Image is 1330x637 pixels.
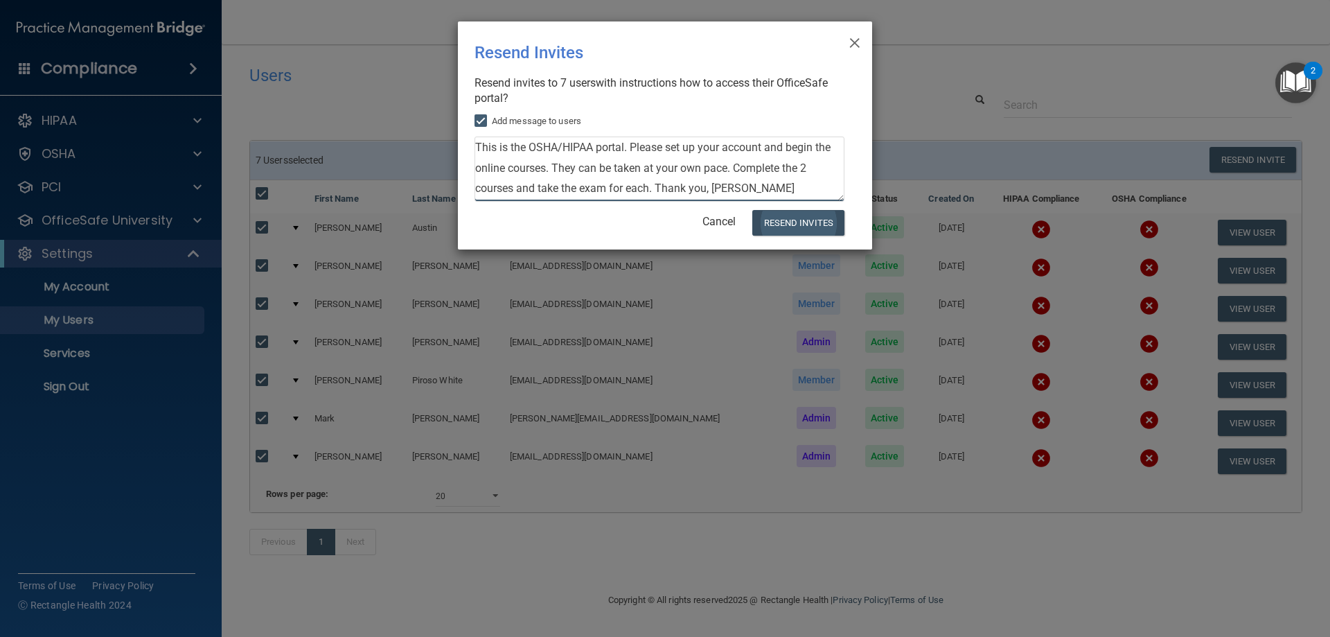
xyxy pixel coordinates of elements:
[590,76,596,89] span: s
[475,113,581,130] label: Add message to users
[1311,71,1315,89] div: 2
[702,215,736,228] a: Cancel
[1090,539,1313,594] iframe: Drift Widget Chat Controller
[475,33,799,73] div: Resend Invites
[849,27,861,55] span: ×
[752,210,844,236] button: Resend Invites
[475,116,490,127] input: Add message to users
[1275,62,1316,103] button: Open Resource Center, 2 new notifications
[475,76,844,106] div: Resend invites to 7 user with instructions how to access their OfficeSafe portal?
